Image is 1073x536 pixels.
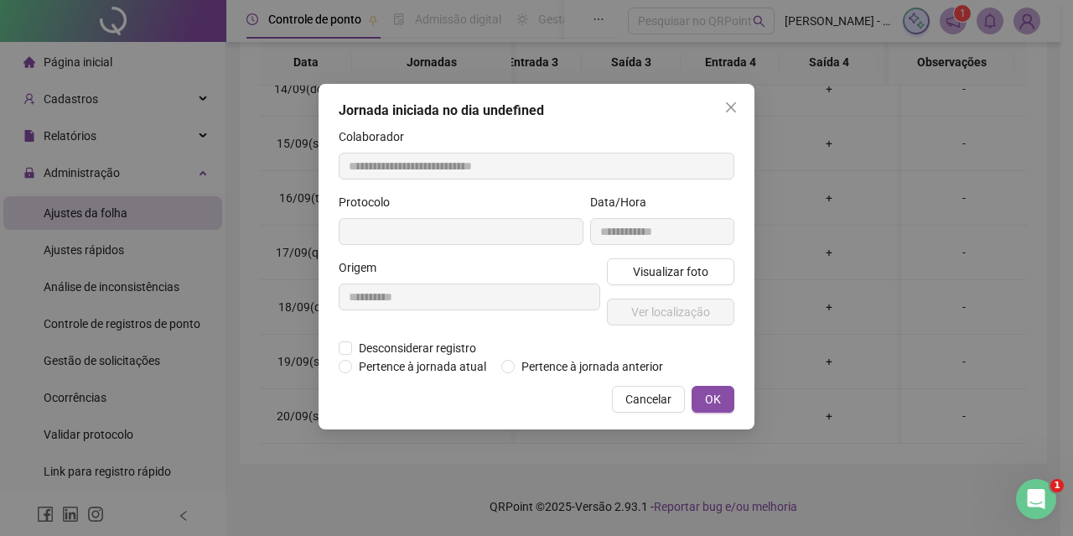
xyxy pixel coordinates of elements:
span: Desconsiderar registro [352,339,483,357]
button: Ver localização [607,299,734,325]
button: Close [718,94,744,121]
button: Visualizar foto [607,258,734,285]
span: close [724,101,738,114]
span: 1 [1050,479,1064,492]
label: Data/Hora [590,193,657,211]
label: Origem [339,258,387,277]
span: Pertence à jornada atual [352,357,493,376]
span: OK [705,390,721,409]
div: Jornada iniciada no dia undefined [339,101,734,121]
span: Pertence à jornada anterior [515,357,670,376]
iframe: Intercom live chat [1016,479,1056,519]
button: OK [692,386,734,413]
label: Protocolo [339,193,401,211]
button: Cancelar [612,386,685,413]
span: Visualizar foto [633,263,708,281]
span: Cancelar [625,390,671,409]
label: Colaborador [339,127,415,146]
